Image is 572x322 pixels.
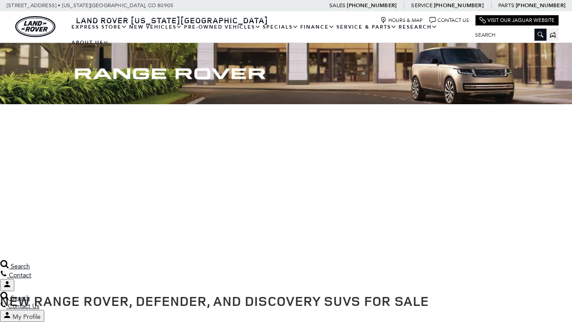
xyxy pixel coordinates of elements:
[15,16,55,37] img: Land Rover
[9,271,31,279] span: Contact
[329,2,345,8] span: Sales
[429,17,469,24] a: Contact Us
[15,16,55,37] a: land-rover
[347,2,396,9] a: [PHONE_NUMBER]
[13,313,41,321] span: My Profile
[299,19,336,35] a: Finance
[7,2,173,8] a: [STREET_ADDRESS] • [US_STATE][GEOGRAPHIC_DATA], CO 80905
[434,2,484,9] a: [PHONE_NUMBER]
[8,302,39,310] span: Contact Us
[411,2,432,8] span: Service
[76,15,268,25] span: Land Rover [US_STATE][GEOGRAPHIC_DATA]
[262,19,299,35] a: Specials
[380,17,423,24] a: Hours & Map
[498,2,514,8] span: Parts
[479,17,555,24] a: Visit Our Jaguar Website
[11,294,30,302] span: Search
[71,35,110,51] a: About Us
[183,19,262,35] a: Pre-Owned Vehicles
[71,19,468,51] nav: Main Navigation
[336,19,398,35] a: Service & Parts
[128,19,183,35] a: New Vehicles
[11,263,30,270] span: Search
[516,2,565,9] a: [PHONE_NUMBER]
[71,15,273,25] a: Land Rover [US_STATE][GEOGRAPHIC_DATA]
[468,30,547,40] input: Search
[71,19,128,35] a: EXPRESS STORE
[398,19,438,35] a: Research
